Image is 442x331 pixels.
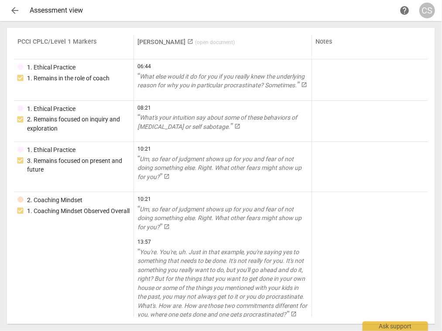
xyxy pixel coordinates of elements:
span: launch [164,173,170,179]
span: launch [235,123,241,129]
span: launch [291,311,297,317]
span: 08:21 [137,104,308,112]
a: Help [397,3,412,18]
div: 1. Remains in the role of coach [27,74,110,83]
a: You're. You're, uh. Just in that example, you're saying yes to something that needs to be done. I... [137,248,308,319]
div: 2. Coaching Mindset [27,196,82,205]
div: 1. Ethical Practice [27,63,75,72]
span: arrow_back [10,5,20,16]
div: 1. Coaching Mindset Observed Overall [27,207,130,216]
button: CS [419,3,435,18]
a: Um, so fear of judgment shows up for you and fear of not doing something else. Right. What other ... [137,155,308,182]
div: Ask support [363,321,428,331]
span: Um, so fear of judgment shows up for you and fear of not doing something else. Right. What other ... [137,206,302,231]
div: 2. Remains focused on inquiry and exploration [27,115,130,133]
a: Um, so fear of judgment shows up for you and fear of not doing something else. Right. What other ... [137,205,308,232]
th: Notes [312,35,428,59]
span: 13:57 [137,238,308,246]
span: help [399,5,410,16]
span: launch [302,82,308,88]
div: Assessment view [30,7,397,14]
span: 10:21 [137,196,308,203]
div: 3. Remains focused on present and future [27,156,130,174]
span: 06:44 [137,63,308,70]
div: 1. Ethical Practice [27,104,75,114]
span: You're. You're, uh. Just in that example, you're saying yes to something that needs to be done. I... [137,248,308,318]
span: ( open document ) [195,39,235,45]
th: PCCI CPLC/Level 1 Markers [14,35,134,59]
span: Um, so fear of judgment shows up for you and fear of not doing something else. Right. What other ... [137,155,302,180]
a: [PERSON_NAME] (open document) [137,38,235,46]
span: What else would it do for you if you really knew the underlying reason for why you in particular ... [137,73,305,89]
span: launch [164,224,170,230]
span: 10:21 [137,145,308,153]
span: What's your intuition say about some of these behaviors of [MEDICAL_DATA] or self sabotage. [137,114,298,130]
a: What's your intuition say about some of these behaviors of [MEDICAL_DATA] or self sabotage. [137,113,308,131]
a: What else would it do for you if you really knew the underlying reason for why you in particular ... [137,72,308,90]
span: launch [187,38,193,45]
div: 1. Ethical Practice [27,145,75,155]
